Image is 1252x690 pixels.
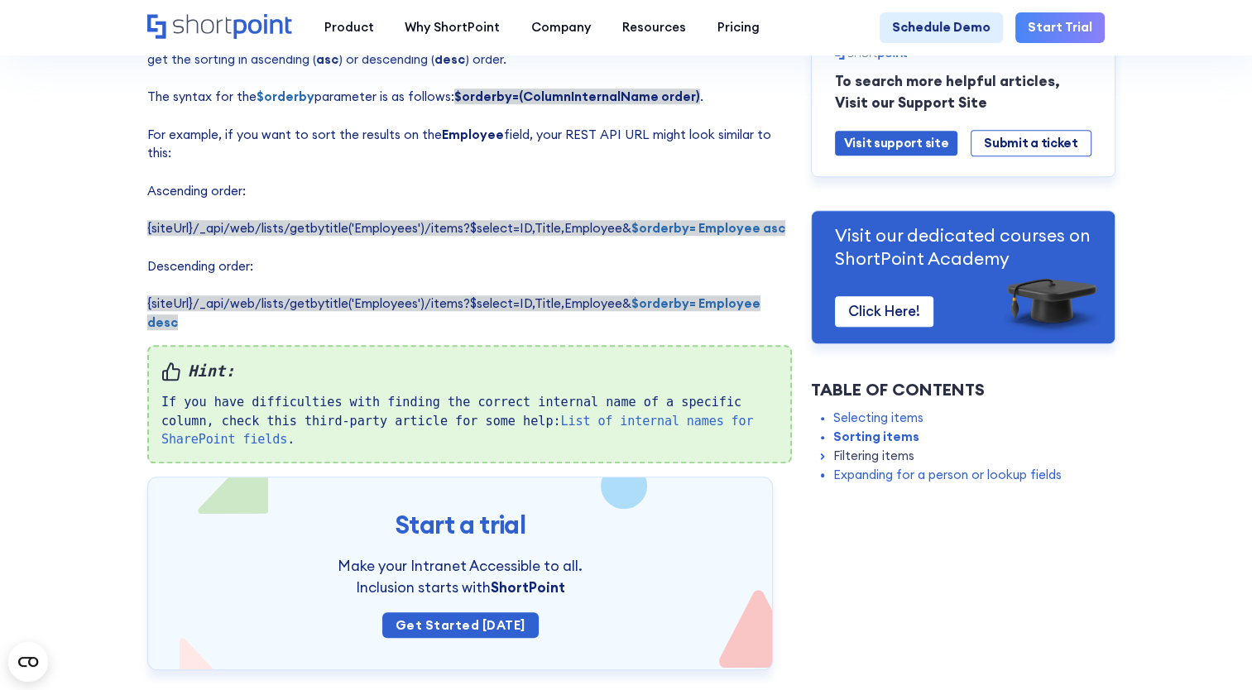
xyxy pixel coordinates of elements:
div: Resources [622,18,686,37]
a: Visit support site [835,131,958,156]
a: Resources [607,12,702,44]
strong: $orderby= Employee desc [147,295,760,330]
strong: desc [434,51,465,67]
a: Start Trial [1015,12,1105,44]
span: {siteUrl}/_api/web/lists/getbytitle('Employees')/items?$select=ID,Title,Employee& [147,295,760,330]
h3: Start a trial [180,509,741,541]
strong: $orderby= Employee asc [631,220,785,236]
strong: $orderby [257,89,314,104]
a: Pricing [702,12,775,44]
div: Company [531,18,591,37]
a: Home [147,14,293,41]
iframe: Chat Widget [955,499,1252,690]
span: {siteUrl}/_api/web/lists/getbytitle('Employees')/items?$select=ID,Title,Employee& [147,220,785,236]
p: To search more helpful articles, Visit our Support Site [835,71,1091,113]
div: If you have difficulties with finding the correct internal name of a specific column, check this ... [147,345,792,463]
div: Table of Contents [811,377,1115,402]
a: Submit a ticket [971,130,1091,156]
a: Expanding for a person or lookup fields [833,465,1062,484]
strong: asc [316,51,338,67]
div: Product [324,18,373,37]
div: Pricing [717,18,760,37]
p: Visit our dedicated courses on ShortPoint Academy [835,224,1091,270]
p: Make your Intranet Accessible to all. Inclusion starts with [291,556,628,598]
a: Sorting items [833,428,919,447]
p: If you are getting a list of items as a REST API response, you might want to sort them on a speci... [147,13,792,333]
strong: ShortPoint [491,578,565,597]
div: Why ShortPoint [405,18,500,37]
a: get started [DATE] [382,612,539,638]
strong: Employee [442,127,504,142]
a: Selecting items [833,409,923,428]
a: Filtering items [833,446,914,465]
a: Product [309,12,390,44]
a: Company [516,12,607,44]
a: Schedule Demo [880,12,1003,44]
strong: $orderby=(ColumnInternalName order) [454,89,700,104]
a: Click Here! [835,296,933,327]
button: Open CMP widget [8,642,48,682]
a: Why ShortPoint [389,12,516,44]
em: Hint: [161,359,778,382]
